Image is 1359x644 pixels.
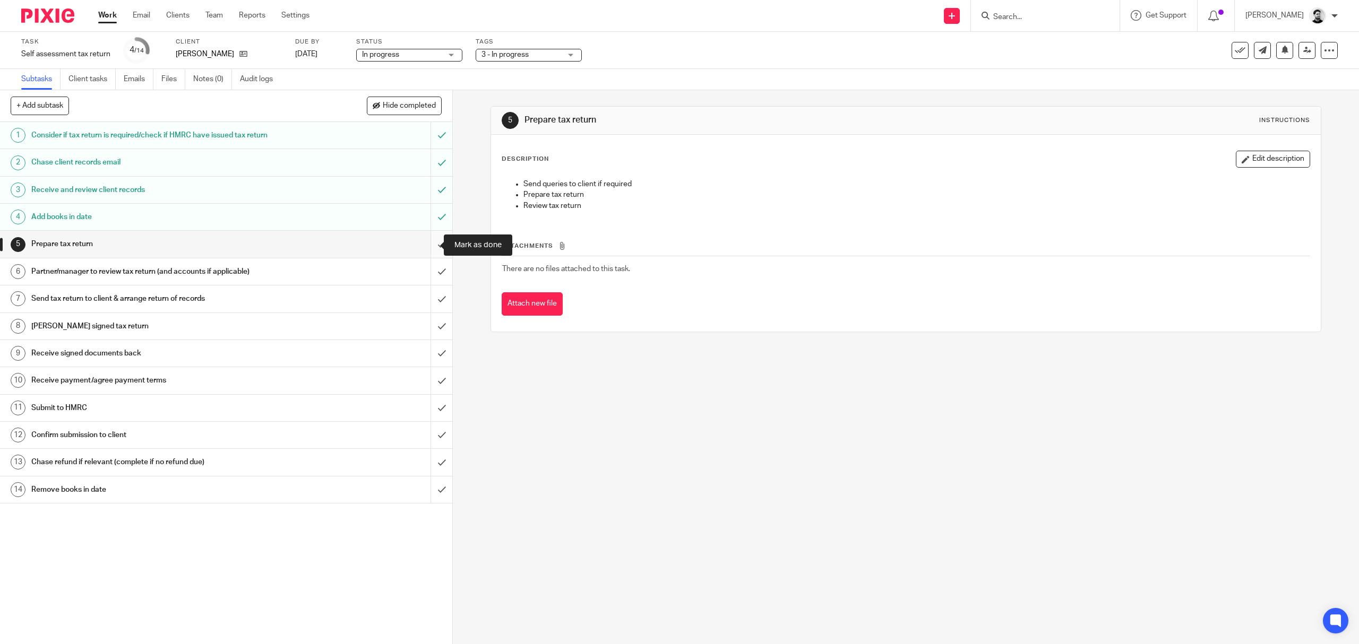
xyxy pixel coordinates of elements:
[11,291,25,306] div: 7
[523,201,1309,211] p: Review tax return
[21,69,61,90] a: Subtasks
[362,51,399,58] span: In progress
[124,69,153,90] a: Emails
[1259,116,1310,125] div: Instructions
[98,10,117,21] a: Work
[11,455,25,469] div: 13
[31,482,290,498] h1: Remove books in date
[1245,10,1304,21] p: [PERSON_NAME]
[31,318,290,334] h1: [PERSON_NAME] signed tax return
[295,38,343,46] label: Due by
[11,373,25,388] div: 10
[31,182,290,198] h1: Receive and review client records
[134,48,144,54] small: /14
[21,8,74,23] img: Pixie
[240,69,281,90] a: Audit logs
[502,155,549,163] p: Description
[11,428,25,442] div: 12
[21,38,110,46] label: Task
[502,292,563,316] button: Attach new file
[11,128,25,143] div: 1
[523,179,1309,189] p: Send queries to client if required
[133,10,150,21] a: Email
[21,49,110,59] div: Self assessment tax return
[11,210,25,224] div: 4
[502,112,519,129] div: 5
[502,243,553,249] span: Attachments
[31,209,290,225] h1: Add books in date
[31,236,290,252] h1: Prepare tax return
[161,69,185,90] a: Files
[166,10,190,21] a: Clients
[281,10,309,21] a: Settings
[1146,12,1186,19] span: Get Support
[11,237,25,252] div: 5
[356,38,462,46] label: Status
[176,38,282,46] label: Client
[31,400,290,416] h1: Submit to HMRC
[31,427,290,443] h1: Confirm submission to client
[31,345,290,361] h1: Receive signed documents back
[239,10,265,21] a: Reports
[11,401,25,415] div: 11
[523,189,1309,200] p: Prepare tax return
[11,155,25,170] div: 2
[1236,151,1310,168] button: Edit description
[11,346,25,361] div: 9
[11,482,25,497] div: 14
[481,51,529,58] span: 3 - In progress
[31,127,290,143] h1: Consider if tax return is required/check if HMRC have issued tax return
[31,291,290,307] h1: Send tax return to client & arrange return of records
[68,69,116,90] a: Client tasks
[383,102,436,110] span: Hide completed
[31,154,290,170] h1: Chase client records email
[11,97,69,115] button: + Add subtask
[193,69,232,90] a: Notes (0)
[1309,7,1326,24] img: Cam_2025.jpg
[11,182,25,197] div: 3
[176,49,234,59] p: [PERSON_NAME]
[367,97,442,115] button: Hide completed
[205,10,223,21] a: Team
[524,115,928,126] h1: Prepare tax return
[476,38,582,46] label: Tags
[130,44,144,56] div: 4
[11,264,25,279] div: 6
[31,454,290,470] h1: Chase refund if relevant (complete if no refund due)
[11,319,25,334] div: 8
[31,372,290,388] h1: Receive payment/agree payment terms
[992,13,1088,22] input: Search
[31,264,290,280] h1: Partner/manager to review tax return (and accounts if applicable)
[502,265,630,273] span: There are no files attached to this task.
[295,50,317,58] span: [DATE]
